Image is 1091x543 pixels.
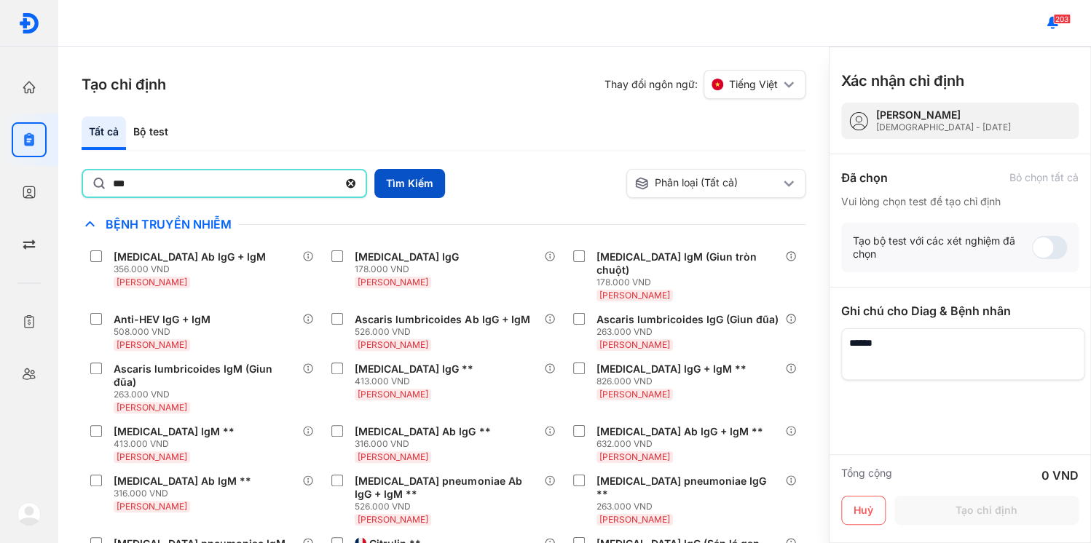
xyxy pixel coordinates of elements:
[894,496,1079,525] button: Tạo chỉ định
[599,451,670,462] span: [PERSON_NAME]
[355,475,537,501] div: [MEDICAL_DATA] pneumoniae Ab IgG + IgM **
[729,78,778,91] span: Tiếng Việt
[841,195,1079,208] div: Vui lòng chọn test để tạo chỉ định
[841,496,886,525] button: Huỷ
[126,116,176,150] div: Bộ test
[114,438,240,450] div: 413.000 VND
[841,169,888,186] div: Đã chọn
[114,263,272,275] div: 356.000 VND
[117,339,187,350] span: [PERSON_NAME]
[841,71,964,91] h3: Xác nhận chỉ định
[114,475,251,488] div: [MEDICAL_DATA] Ab IgM **
[596,376,752,387] div: 826.000 VND
[374,169,445,198] button: Tìm Kiếm
[596,313,779,326] div: Ascaris lumbricoides IgG (Giun đũa)
[114,425,235,438] div: [MEDICAL_DATA] IgM **
[355,376,479,387] div: 413.000 VND
[117,451,187,462] span: [PERSON_NAME]
[596,438,769,450] div: 632.000 VND
[98,217,238,231] span: Bệnh Truyền Nhiễm
[17,502,41,526] img: logo
[599,290,670,301] span: [PERSON_NAME]
[117,277,187,288] span: [PERSON_NAME]
[1053,14,1071,24] span: 203
[355,501,543,512] div: 526.000 VND
[596,362,747,376] div: [MEDICAL_DATA] IgG + IgM **
[82,116,126,150] div: Tất cả
[114,313,210,326] div: Anti-HEV IgG + IgM
[876,122,1011,133] div: [DEMOGRAPHIC_DATA] - [DATE]
[355,250,459,263] div: [MEDICAL_DATA] IgG
[114,488,257,499] div: 316.000 VND
[876,108,1011,122] div: [PERSON_NAME]
[596,475,779,501] div: [MEDICAL_DATA] pneumoniae IgG **
[358,514,428,525] span: [PERSON_NAME]
[117,501,187,512] span: [PERSON_NAME]
[358,451,428,462] span: [PERSON_NAME]
[604,70,806,99] div: Thay đổi ngôn ngữ:
[117,402,187,413] span: [PERSON_NAME]
[355,263,465,275] div: 178.000 VND
[358,339,428,350] span: [PERSON_NAME]
[599,389,670,400] span: [PERSON_NAME]
[599,339,670,350] span: [PERSON_NAME]
[355,425,490,438] div: [MEDICAL_DATA] Ab IgG **
[634,176,781,191] div: Phân loại (Tất cả)
[114,389,302,400] div: 263.000 VND
[596,425,763,438] div: [MEDICAL_DATA] Ab IgG + IgM **
[82,74,166,95] h3: Tạo chỉ định
[355,313,529,326] div: Ascaris lumbricoides Ab IgG + IgM
[114,362,296,389] div: Ascaris lumbricoides IgM (Giun đũa)
[358,389,428,400] span: [PERSON_NAME]
[596,501,785,512] div: 263.000 VND
[355,438,496,450] div: 316.000 VND
[355,362,473,376] div: [MEDICAL_DATA] IgG **
[853,234,1032,261] div: Tạo bộ test với các xét nghiệm đã chọn
[596,250,779,277] div: [MEDICAL_DATA] IgM (Giun tròn chuột)
[841,467,892,484] div: Tổng cộng
[114,250,266,263] div: [MEDICAL_DATA] Ab IgG + IgM
[358,277,428,288] span: [PERSON_NAME]
[114,326,216,338] div: 508.000 VND
[841,302,1079,320] div: Ghi chú cho Diag & Bệnh nhân
[1041,467,1079,484] div: 0 VND
[1009,171,1079,184] div: Bỏ chọn tất cả
[596,277,785,288] div: 178.000 VND
[355,326,535,338] div: 526.000 VND
[596,326,784,338] div: 263.000 VND
[599,514,670,525] span: [PERSON_NAME]
[18,12,40,34] img: logo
